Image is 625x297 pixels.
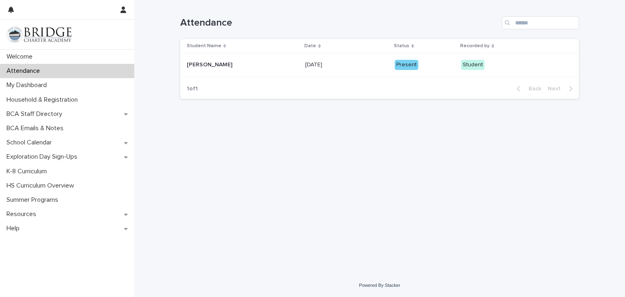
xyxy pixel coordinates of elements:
[180,17,498,29] h1: Attendance
[524,86,541,92] span: Back
[3,182,81,190] p: HS Curriculum Overview
[510,85,544,92] button: Back
[394,41,409,50] p: Status
[502,16,579,29] input: Search
[3,96,84,104] p: Household & Registration
[395,60,418,70] div: Present
[180,53,579,77] tr: [PERSON_NAME][PERSON_NAME] [DATE][DATE] PresentStudent
[3,81,53,89] p: My Dashboard
[3,53,39,61] p: Welcome
[3,110,69,118] p: BCA Staff Directory
[359,283,400,288] a: Powered By Stacker
[3,168,53,175] p: K-8 Curriculum
[3,139,58,146] p: School Calendar
[460,41,490,50] p: Recorded by
[3,124,70,132] p: BCA Emails & Notes
[187,60,234,68] p: [PERSON_NAME]
[461,60,485,70] div: Student
[3,67,46,75] p: Attendance
[187,41,221,50] p: Student Name
[544,85,579,92] button: Next
[180,79,204,99] p: 1 of 1
[3,153,84,161] p: Exploration Day Sign-Ups
[3,225,26,232] p: Help
[3,196,65,204] p: Summer Programs
[3,210,43,218] p: Resources
[305,60,324,68] p: [DATE]
[548,86,566,92] span: Next
[7,26,72,43] img: V1C1m3IdTEidaUdm9Hs0
[304,41,316,50] p: Date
